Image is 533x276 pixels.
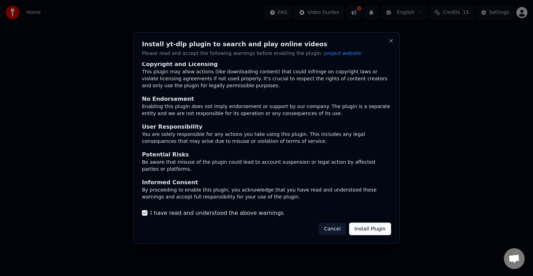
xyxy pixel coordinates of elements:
button: Install Plugin [349,222,391,235]
div: By proceeding to enable this plugin, you acknowledge that you have read and understood these warn... [142,186,391,200]
div: Informed Consent [142,178,391,186]
div: Copyright and Licensing [142,60,391,68]
h2: Install yt-dlp plugin to search and play online videos [142,41,391,47]
div: User Responsibility [142,122,391,131]
div: No Endorsement [142,95,391,103]
span: project website [324,50,361,56]
div: Potential Risks [142,150,391,159]
button: Cancel [319,222,346,235]
div: Be aware that misuse of the plugin could lead to account suspension or legal action by affected p... [142,159,391,172]
label: I have read and understood the above warnings [150,209,284,217]
div: Enabling this plugin does not imply endorsement or support by our company. The plugin is a separa... [142,103,391,117]
p: Please read and accept the following warnings before enabling the plugin. [142,50,391,57]
div: This plugin may allow actions (like downloading content) that could infringe on copyright laws or... [142,68,391,89]
div: You are solely responsible for any actions you take using this plugin. This includes any legal co... [142,131,391,145]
